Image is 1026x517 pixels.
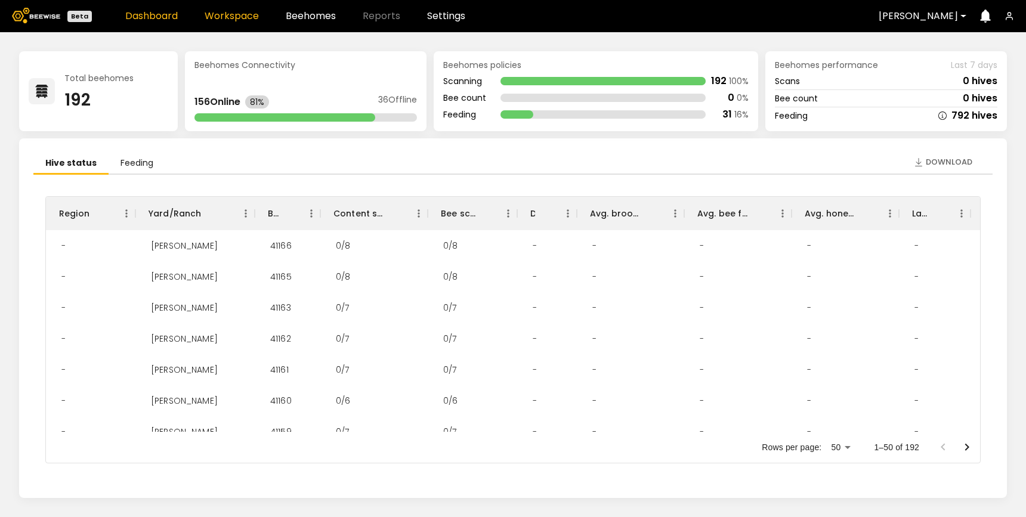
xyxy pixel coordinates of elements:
[363,11,400,21] span: Reports
[775,77,800,85] div: Scans
[286,11,336,21] a: Beehomes
[775,112,808,120] div: Feeding
[386,205,403,222] button: Sort
[976,261,1000,292] div: -
[333,197,386,230] div: Content scan hives
[245,95,269,109] div: 81%
[141,292,227,323] div: Thomsen
[202,205,218,222] button: Sort
[976,385,1000,416] div: -
[734,110,749,119] div: 16 %
[52,416,75,447] div: -
[141,323,227,354] div: Thomsen
[711,76,727,86] div: 192
[577,197,684,230] div: Avg. brood frames
[33,153,109,175] li: Hive status
[326,261,360,292] div: 0/8
[268,197,279,230] div: BH ID
[443,110,486,119] div: Feeding
[874,441,919,453] p: 1–50 of 192
[798,261,821,292] div: -
[750,205,767,222] button: Sort
[905,230,928,261] div: -
[428,197,517,230] div: Bee scan hives
[857,205,874,222] button: Sort
[52,261,75,292] div: -
[378,95,417,109] div: 36 Offline
[737,94,749,102] div: 0 %
[443,94,486,102] div: Bee count
[583,354,606,385] div: -
[12,8,60,23] img: Beewise logo
[326,292,359,323] div: 0/7
[261,385,301,416] div: 41160
[326,416,359,447] div: 0/7
[792,197,899,230] div: Avg. honey frames
[52,292,75,323] div: -
[261,354,298,385] div: 41161
[583,416,606,447] div: -
[642,205,659,222] button: Sort
[434,323,466,354] div: 0/7
[905,323,928,354] div: -
[517,197,577,230] div: Dead hives
[141,230,227,261] div: Thomsen
[905,292,928,323] div: -
[774,205,792,222] button: Menu
[302,205,320,222] button: Menu
[963,94,997,103] div: 0 hives
[905,385,928,416] div: -
[194,97,240,107] div: 156 Online
[729,77,749,85] div: 100 %
[590,197,642,230] div: Avg. brood frames
[583,292,606,323] div: -
[326,354,359,385] div: 0/7
[255,197,320,230] div: BH ID
[523,354,546,385] div: -
[64,92,134,109] div: 192
[798,323,821,354] div: -
[690,292,713,323] div: -
[530,197,535,230] div: Dead hives
[434,416,466,447] div: 0/7
[798,230,821,261] div: -
[434,292,466,323] div: 0/7
[583,261,606,292] div: -
[762,441,821,453] p: Rows per page:
[52,354,75,385] div: -
[475,205,492,222] button: Sort
[775,94,818,103] div: Bee count
[953,205,971,222] button: Menu
[523,292,546,323] div: -
[559,205,577,222] button: Menu
[109,153,165,175] li: Feeding
[67,11,92,22] div: Beta
[261,230,301,261] div: 41166
[261,261,301,292] div: 41165
[690,354,713,385] div: -
[52,385,75,416] div: -
[434,385,467,416] div: 0/6
[326,323,359,354] div: 0/7
[583,385,606,416] div: -
[690,261,713,292] div: -
[64,74,134,82] div: Total beehomes
[963,76,997,86] div: 0 hives
[434,261,467,292] div: 0/8
[261,323,301,354] div: 41162
[141,385,227,416] div: Thomsen
[89,205,106,222] button: Sort
[690,416,713,447] div: -
[410,205,428,222] button: Menu
[52,323,75,354] div: -
[237,205,255,222] button: Menu
[326,385,360,416] div: 0/6
[905,354,928,385] div: -
[535,205,552,222] button: Sort
[951,61,997,69] span: Last 7 days
[141,261,227,292] div: Thomsen
[434,230,467,261] div: 0/8
[443,77,486,85] div: Scanning
[523,261,546,292] div: -
[261,416,301,447] div: 41159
